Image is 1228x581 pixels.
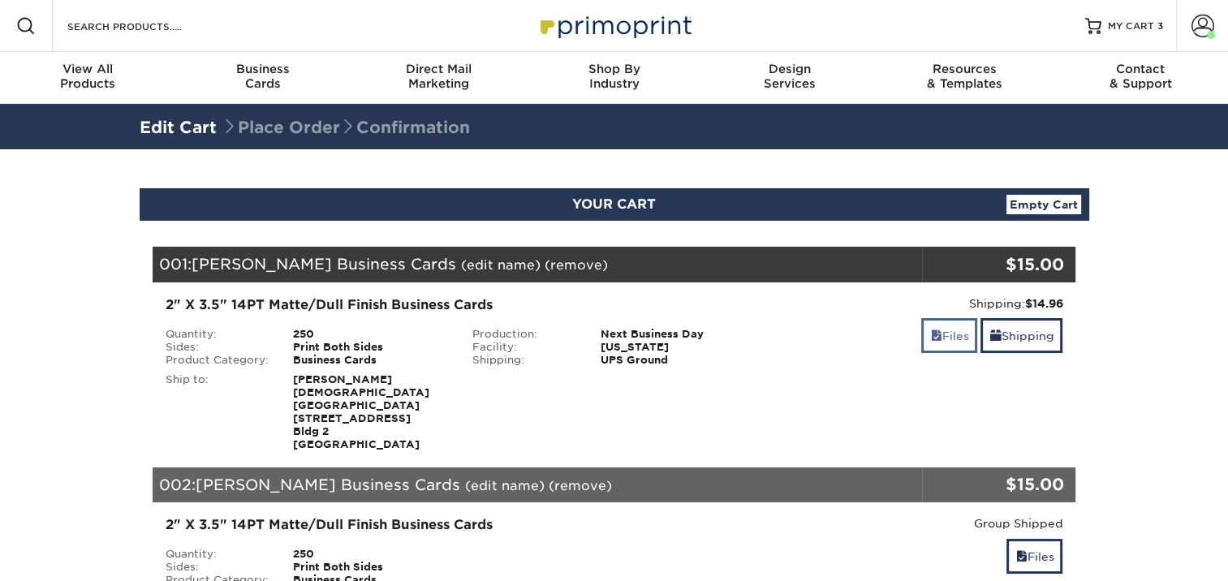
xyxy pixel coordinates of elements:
[922,472,1064,497] div: $15.00
[1006,195,1081,214] a: Empty Cart
[196,476,460,493] span: [PERSON_NAME] Business Cards
[175,62,351,76] span: Business
[780,295,1063,312] div: Shipping:
[166,295,756,315] div: 2" X 3.5" 14PT Matte/Dull Finish Business Cards
[533,8,696,43] img: Primoprint
[588,328,768,341] div: Next Business Day
[526,62,701,76] span: Shop By
[526,52,701,104] a: Shop ByIndustry
[166,515,756,535] div: 2" X 3.5" 14PT Matte/Dull Finish Business Cards
[153,373,282,451] div: Ship to:
[153,247,922,282] div: 001:
[780,515,1063,532] div: Group Shipped
[921,318,977,353] a: Files
[930,329,941,342] span: files
[980,318,1062,353] a: Shipping
[572,196,656,212] span: YOUR CART
[153,341,282,354] div: Sides:
[351,62,526,91] div: Marketing
[702,52,877,104] a: DesignServices
[351,62,526,76] span: Direct Mail
[281,354,460,367] div: Business Cards
[153,561,282,574] div: Sides:
[153,467,922,503] div: 002:
[989,329,1001,342] span: shipping
[526,62,701,91] div: Industry
[351,52,526,104] a: Direct MailMarketing
[1157,20,1163,32] span: 3
[153,548,282,561] div: Quantity:
[460,328,588,341] div: Production:
[1024,297,1062,310] strong: $14.96
[545,257,608,273] a: (remove)
[281,548,460,561] div: 250
[702,62,877,76] span: Design
[549,478,612,493] a: (remove)
[922,252,1064,277] div: $15.00
[175,52,351,104] a: BusinessCards
[140,118,217,137] a: Edit Cart
[175,62,351,91] div: Cards
[281,341,460,354] div: Print Both Sides
[1053,62,1228,76] span: Contact
[281,561,460,574] div: Print Both Sides
[702,62,877,91] div: Services
[1015,550,1027,563] span: files
[293,373,429,450] strong: [PERSON_NAME] [DEMOGRAPHIC_DATA][GEOGRAPHIC_DATA] [STREET_ADDRESS] Bldg 2 [GEOGRAPHIC_DATA]
[461,257,541,273] a: (edit name)
[460,354,588,367] div: Shipping:
[1053,52,1228,104] a: Contact& Support
[1108,19,1154,33] span: MY CART
[588,354,768,367] div: UPS Ground
[1053,62,1228,91] div: & Support
[460,341,588,354] div: Facility:
[1006,539,1062,574] a: Files
[66,16,224,36] input: SEARCH PRODUCTS.....
[153,328,282,341] div: Quantity:
[877,62,1053,76] span: Resources
[588,341,768,354] div: [US_STATE]
[192,255,456,273] span: [PERSON_NAME] Business Cards
[153,354,282,367] div: Product Category:
[877,52,1053,104] a: Resources& Templates
[222,118,470,137] span: Place Order Confirmation
[877,62,1053,91] div: & Templates
[465,478,545,493] a: (edit name)
[281,328,460,341] div: 250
